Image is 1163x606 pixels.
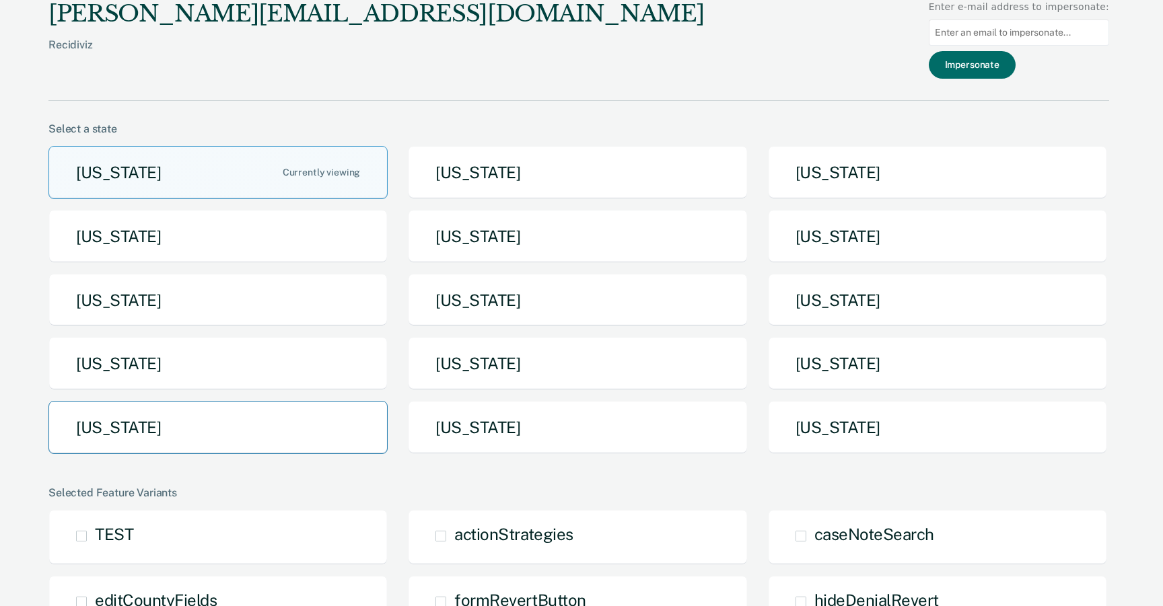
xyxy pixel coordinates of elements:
div: Select a state [48,122,1109,135]
span: caseNoteSearch [814,525,934,543]
button: [US_STATE] [768,210,1107,263]
button: [US_STATE] [768,337,1107,390]
button: [US_STATE] [48,337,388,390]
button: [US_STATE] [408,337,747,390]
div: Selected Feature Variants [48,486,1109,499]
button: [US_STATE] [408,401,747,454]
button: [US_STATE] [408,146,747,199]
div: Recidiviz [48,38,704,73]
button: [US_STATE] [768,274,1107,327]
input: Enter an email to impersonate... [929,20,1109,46]
button: Impersonate [929,51,1016,79]
span: actionStrategies [454,525,573,543]
button: [US_STATE] [408,210,747,263]
button: [US_STATE] [48,210,388,263]
button: [US_STATE] [48,146,388,199]
span: TEST [95,525,133,543]
button: [US_STATE] [408,274,747,327]
button: [US_STATE] [768,401,1107,454]
button: [US_STATE] [768,146,1107,199]
button: [US_STATE] [48,274,388,327]
button: [US_STATE] [48,401,388,454]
